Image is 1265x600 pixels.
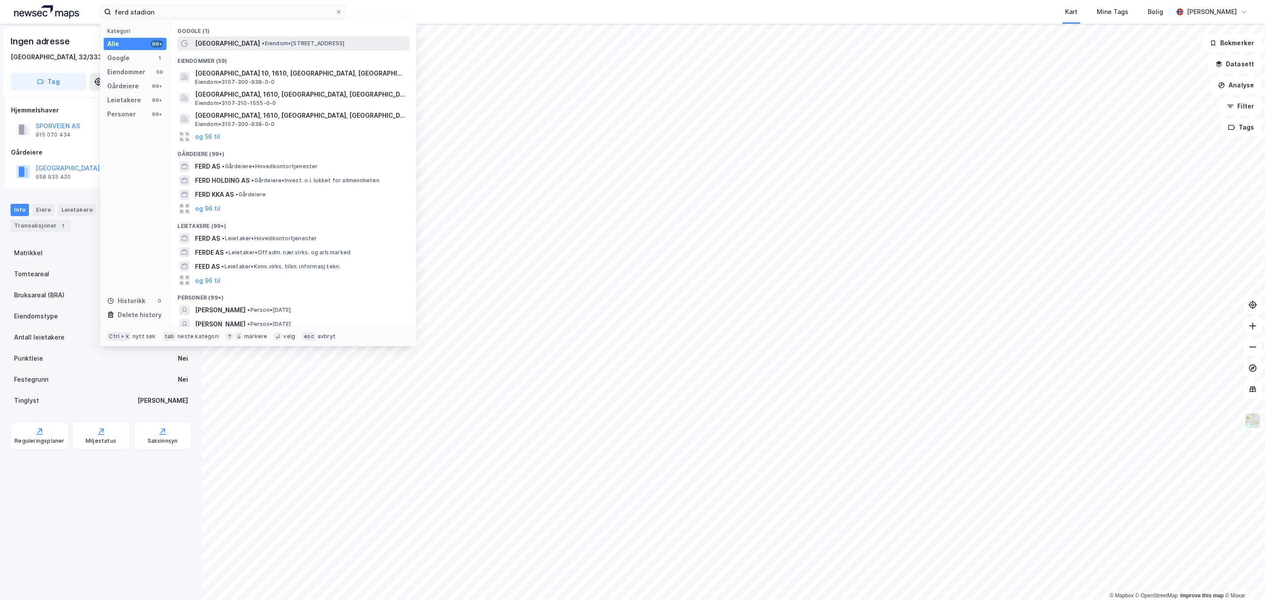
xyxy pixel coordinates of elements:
[148,437,178,445] div: Saksinnsyn
[195,247,224,258] span: FERDE AS
[222,163,318,170] span: Gårdeiere • Hovedkontortjenester
[251,177,379,184] span: Gårdeiere • Invest. o.l. lukket for allmennheten
[1187,7,1237,17] div: [PERSON_NAME]
[107,95,141,105] div: Leietakere
[107,332,131,341] div: Ctrl + k
[151,111,163,118] div: 99+
[195,233,220,244] span: FERD AS
[133,333,156,340] div: nytt søk
[14,248,43,258] div: Matrikkel
[195,38,260,49] span: [GEOGRAPHIC_DATA]
[36,131,71,138] div: 915 070 434
[11,147,191,158] div: Gårdeiere
[1180,593,1224,599] a: Improve this map
[195,121,275,128] span: Eiendom • 3107-300-938-0-0
[1211,76,1261,94] button: Analyse
[11,73,86,90] button: Tag
[11,52,102,62] div: [GEOGRAPHIC_DATA], 32/333
[247,307,250,313] span: •
[1135,593,1178,599] a: OpenStreetMap
[195,175,249,186] span: FERD HOLDING AS
[33,204,54,216] div: Eiere
[170,216,416,231] div: Leietakere (99+)
[195,79,275,86] span: Eiendom • 3107-300-938-0-0
[178,374,188,385] div: Nei
[247,307,291,314] span: Person • [DATE]
[11,204,29,216] div: Info
[1148,7,1163,17] div: Bolig
[118,310,162,320] div: Delete history
[137,395,188,406] div: [PERSON_NAME]
[14,311,58,322] div: Eiendomstype
[11,105,191,116] div: Hjemmelshaver
[107,67,145,77] div: Eiendommer
[14,332,65,343] div: Antall leietakere
[247,321,250,327] span: •
[36,173,71,181] div: 958 935 420
[178,353,188,364] div: Nei
[170,21,416,36] div: Google (1)
[107,39,119,49] div: Alle
[195,161,220,172] span: FERD AS
[222,163,224,170] span: •
[58,204,96,216] div: Leietakere
[151,40,163,47] div: 99+
[107,53,130,63] div: Google
[14,290,65,300] div: Bruksareal (BRA)
[107,109,136,119] div: Personer
[1221,558,1265,600] iframe: Chat Widget
[225,249,228,256] span: •
[262,40,344,47] span: Eiendom • [STREET_ADDRESS]
[151,83,163,90] div: 99+
[156,69,163,76] div: 59
[11,34,71,48] div: Ingen adresse
[195,68,406,79] span: [GEOGRAPHIC_DATA] 10, 1610, [GEOGRAPHIC_DATA], [GEOGRAPHIC_DATA]
[14,5,79,18] img: logo.a4113a55bc3d86da70a041830d287a7e.svg
[195,89,406,100] span: [GEOGRAPHIC_DATA], 1610, [GEOGRAPHIC_DATA], [GEOGRAPHIC_DATA]
[195,131,220,142] button: og 56 til
[107,81,139,91] div: Gårdeiere
[195,305,246,315] span: [PERSON_NAME]
[1244,412,1261,429] img: Z
[225,249,351,256] span: Leietaker • Off.adm. nær.virks. og arb.marked
[195,203,220,214] button: og 96 til
[1221,119,1261,136] button: Tags
[235,191,238,198] span: •
[221,263,224,270] span: •
[195,100,276,107] span: Eiendom • 3107-210-1555-0-0
[100,204,133,216] div: Datasett
[58,221,67,230] div: 1
[1208,55,1261,73] button: Datasett
[1097,7,1128,17] div: Mine Tags
[244,333,267,340] div: markere
[156,297,163,304] div: 0
[14,437,64,445] div: Reguleringsplaner
[302,332,316,341] div: esc
[170,287,416,303] div: Personer (99+)
[247,321,291,328] span: Person • [DATE]
[222,235,317,242] span: Leietaker • Hovedkontortjenester
[222,235,224,242] span: •
[14,269,49,279] div: Tomteareal
[156,54,163,61] div: 1
[1202,34,1261,52] button: Bokmerker
[195,319,246,329] span: [PERSON_NAME]
[195,189,234,200] span: FERD KKA AS
[195,261,220,272] span: FEED AS
[151,97,163,104] div: 99+
[107,28,166,34] div: Kategori
[235,191,266,198] span: Gårdeiere
[1219,98,1261,115] button: Filter
[86,437,116,445] div: Miljøstatus
[170,144,416,159] div: Gårdeiere (99+)
[262,40,264,47] span: •
[170,51,416,66] div: Eiendommer (59)
[251,177,254,184] span: •
[11,220,71,232] div: Transaksjoner
[221,263,340,270] span: Leietaker • Kons.virks. tilkn. informasj.tekn.
[195,110,406,121] span: [GEOGRAPHIC_DATA], 1610, [GEOGRAPHIC_DATA], [GEOGRAPHIC_DATA]
[195,275,220,286] button: og 96 til
[14,395,39,406] div: Tinglyst
[1110,593,1134,599] a: Mapbox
